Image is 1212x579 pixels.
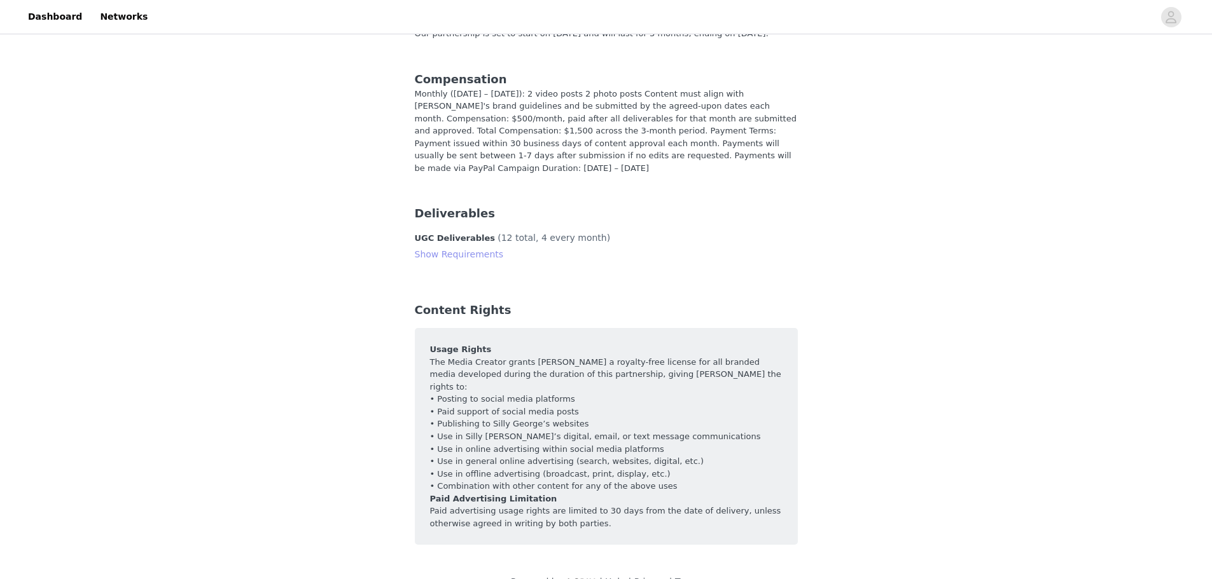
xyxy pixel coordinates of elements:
[415,205,798,222] div: Deliverables
[415,249,504,259] a: Show Requirements
[430,393,783,492] p: • Posting to social media platforms • Paid support of social media posts • Publishing to Silly Ge...
[498,233,610,243] span: (12 total, 4 every month)
[430,493,783,530] p: Paid advertising usage rights are limited to 30 days from the date of delivery, unless otherwise ...
[430,494,557,503] strong: Paid Advertising Limitation
[415,71,798,88] div: Compensation
[415,233,496,243] span: UGC Deliverables
[430,344,492,354] strong: Usage Rights
[92,3,155,31] a: Networks
[415,301,798,318] div: Content Rights
[430,343,783,393] p: The Media Creator grants [PERSON_NAME] a royalty-free license for all branded media developed dur...
[415,88,798,175] div: Monthly ([DATE] – [DATE]): 2 video posts 2 photo posts Content must align with [PERSON_NAME]'s br...
[20,3,90,31] a: Dashboard
[1165,7,1177,27] div: avatar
